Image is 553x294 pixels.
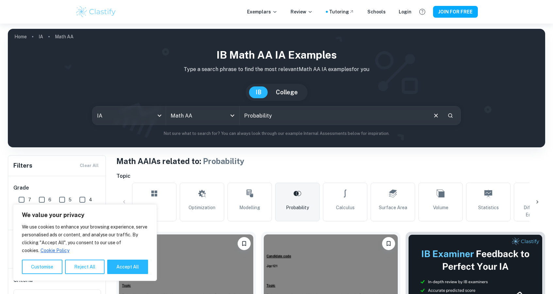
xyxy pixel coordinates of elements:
button: JOIN FOR FREE [433,6,478,18]
img: Clastify logo [75,5,117,18]
p: Math AA [55,33,74,40]
a: Cookie Policy [40,248,70,253]
button: Clear [430,109,442,122]
p: Review [291,8,313,15]
span: Surface Area [379,204,407,211]
span: 5 [69,196,72,203]
button: Open [228,111,237,120]
p: Not sure what to search for? You can always look through our example Internal Assessments below f... [13,130,540,137]
span: Volume [433,204,448,211]
a: Home [14,32,27,41]
h6: Topic [116,172,545,180]
button: Accept All [107,260,148,274]
span: Optimization [189,204,215,211]
h1: Math AA IAs related to: [116,155,545,167]
img: profile cover [8,29,545,147]
span: Probability [203,156,244,166]
button: College [269,86,304,98]
h1: IB Math AA IA examples [13,47,540,63]
a: IA [39,32,43,41]
input: E.g. modelling a logo, player arrangements, shape of an egg... [240,106,427,125]
button: Customise [22,260,62,274]
span: 4 [89,196,92,203]
p: We value your privacy [22,211,148,219]
p: Type a search phrase to find the most relevant Math AA IA examples for you [13,65,540,73]
button: Help and Feedback [417,6,428,17]
h6: Filters [13,161,32,170]
button: Please log in to bookmark exemplars [382,237,395,250]
a: Tutoring [329,8,354,15]
button: IB [249,86,268,98]
span: Statistics [478,204,499,211]
button: Search [445,110,456,121]
div: IA [92,106,166,125]
div: We value your privacy [13,204,157,281]
span: All [151,204,157,211]
p: Exemplars [247,8,277,15]
a: Login [399,8,411,15]
p: We use cookies to enhance your browsing experience, serve personalised ads or content, and analys... [22,223,148,254]
span: Calculus [336,204,355,211]
h6: Grade [13,184,101,192]
span: Probability [286,204,309,211]
a: Schools [367,8,386,15]
button: Please log in to bookmark exemplars [238,237,251,250]
span: 6 [48,196,51,203]
span: 7 [28,196,31,203]
button: Reject All [65,260,105,274]
span: Modelling [239,204,260,211]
